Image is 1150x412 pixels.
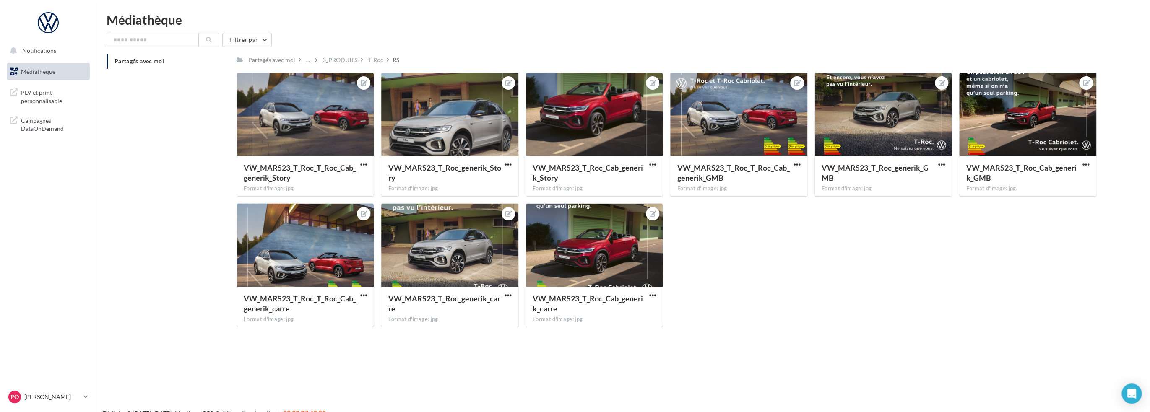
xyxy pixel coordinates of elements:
span: VW_MARS23_T_Roc_T_Roc_Cab_generik_GMB [677,163,789,182]
a: PO [PERSON_NAME] [7,389,90,405]
span: VW_MARS23_T_Roc_Cab_generik_GMB [966,163,1076,182]
button: Notifications [5,42,88,60]
span: VW_MARS23_T_Roc_generik_GMB [822,163,929,182]
span: VW_MARS23_T_Roc_generik_Story [388,163,501,182]
span: PO [10,393,19,401]
span: VW_MARS23_T_Roc_generik_carre [388,294,500,313]
span: PLV et print personnalisable [21,87,86,105]
div: Format d'image: jpg [677,185,800,192]
div: Format d'image: jpg [388,316,511,323]
div: Format d'image: jpg [966,185,1089,192]
div: 3_PRODUITS [323,56,357,64]
div: Open Intercom Messenger [1121,383,1142,404]
a: PLV et print personnalisable [5,83,91,108]
div: Médiathèque [107,13,1140,26]
p: [PERSON_NAME] [24,393,80,401]
div: Format d'image: jpg [533,185,656,192]
div: T-Roc [368,56,383,64]
span: Partagés avec moi [114,57,164,65]
div: Format d'image: jpg [533,316,656,323]
div: Partagés avec moi [248,56,295,64]
div: ... [304,54,312,66]
button: Filtrer par [222,33,272,47]
div: Format d'image: jpg [244,185,367,192]
span: VW_MARS23_T_Roc_T_Roc_Cab_generik_carre [244,294,356,313]
div: Format d'image: jpg [388,185,511,192]
span: Médiathèque [21,68,55,75]
a: Campagnes DataOnDemand [5,111,91,136]
div: Format d'image: jpg [822,185,945,192]
span: VW_MARS23_T_Roc_T_Roc_Cab_generik_Story [244,163,356,182]
div: RS [393,56,399,64]
span: VW_MARS23_T_Roc_Cab_generik_carre [533,294,643,313]
span: Campagnes DataOnDemand [21,115,86,133]
span: Notifications [22,47,56,54]
a: Médiathèque [5,63,91,80]
span: VW_MARS23_T_Roc_Cab_generik_Story [533,163,643,182]
div: Format d'image: jpg [244,316,367,323]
